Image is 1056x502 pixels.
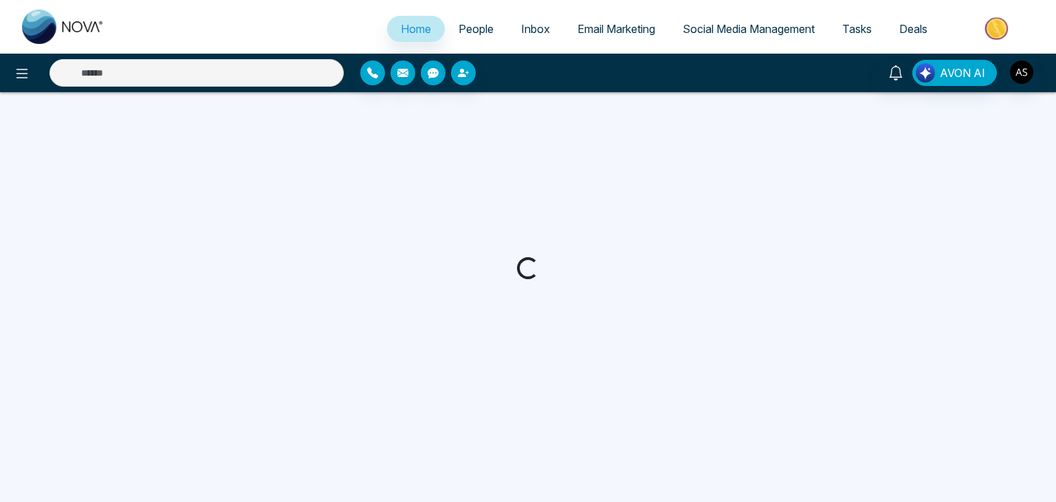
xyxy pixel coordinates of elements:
img: User Avatar [1010,61,1033,84]
span: People [459,22,494,36]
a: Home [387,16,445,42]
span: Email Marketing [577,22,655,36]
button: AVON AI [912,60,997,86]
span: Tasks [842,22,872,36]
span: AVON AI [940,65,985,81]
span: Social Media Management [683,22,815,36]
a: Tasks [828,16,885,42]
img: Market-place.gif [948,13,1048,44]
img: Lead Flow [916,63,935,83]
a: Email Marketing [564,16,669,42]
a: Deals [885,16,941,42]
img: Nova CRM Logo [22,10,104,44]
span: Deals [899,22,927,36]
a: Inbox [507,16,564,42]
span: Inbox [521,22,550,36]
a: Social Media Management [669,16,828,42]
span: Home [401,22,431,36]
a: People [445,16,507,42]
